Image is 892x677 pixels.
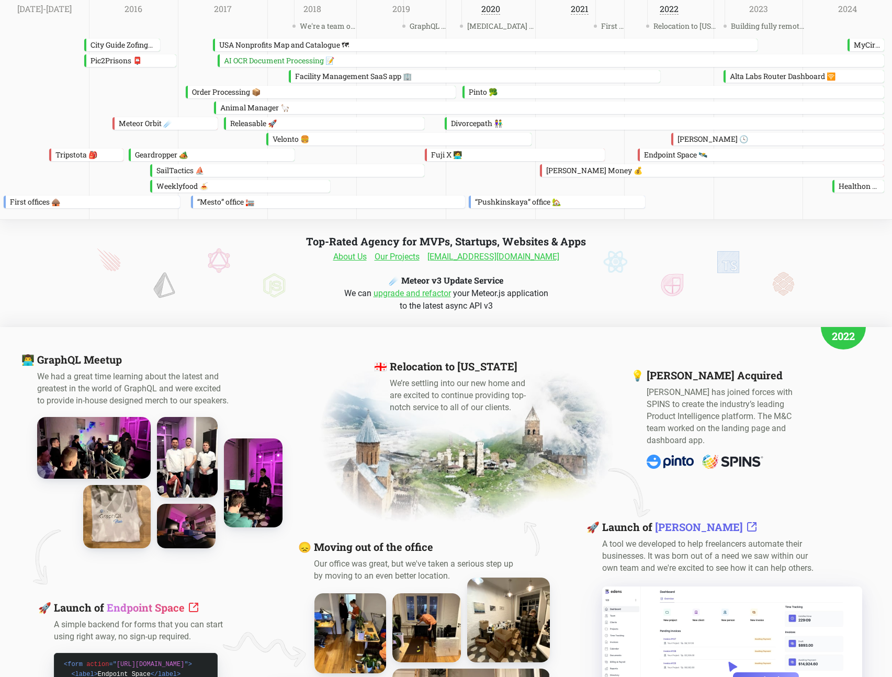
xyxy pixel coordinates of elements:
[729,20,808,32] span: Building fully remote team
[427,251,559,263] a: [EMAIL_ADDRESS][DOMAIN_NAME]
[647,455,764,469] img: Pinto Acquired
[208,248,230,273] img: Graph QL
[222,629,309,671] img: arrow right
[226,117,424,130] div: Releasable 🚀
[113,661,117,668] span: "
[64,661,67,668] span: <
[571,4,589,15] a: 2021
[647,386,799,446] p: [PERSON_NAME] has joined forces with SPINS to create the industry’s leading Product Intelligence ...
[86,39,160,51] div: City Guide Zofingen 🏬
[599,20,628,32] span: First designer
[268,133,532,145] div: Velonto 🍔
[314,558,523,582] p: Our office was great, but we've taken a serious step up by moving to an even better location.
[749,4,768,15] a: 2023
[51,149,123,161] div: Tripstota 🎒
[655,520,758,534] a: [PERSON_NAME]
[392,4,410,15] a: 2019
[184,661,188,668] span: "
[717,251,739,273] img: TypeScript
[427,149,605,161] div: Fuji X 🧑‍💻
[6,196,180,208] div: First offices 🛖
[314,540,578,554] h3: Moving out of the office
[152,164,424,177] div: SailTactics ⛵️
[21,353,35,366] span: 👨‍💻
[651,20,718,32] span: Relocation to [US_STATE]
[24,523,69,589] img: arrow down
[37,417,151,479] img: GraphQL meetup
[216,101,884,114] div: Animal Manager 🦙
[54,601,229,614] h3: Launch of
[263,273,286,298] img: JavaScript
[291,70,660,83] div: Facility Management SaaS app 🏢
[157,504,216,548] img: GraphQL meetup
[467,578,550,662] img: Packing bags
[38,601,51,614] span: 🚀
[586,520,600,534] span: 🚀
[542,164,884,177] div: [PERSON_NAME] Money 💰
[54,618,229,642] p: A simple backend for forms that you can start using right away, no sign-up required.
[773,272,794,296] img: Redwood
[314,593,386,673] img: Out office
[109,661,112,668] span: =
[152,180,330,193] div: Weeklyfood 🍝
[215,39,758,51] div: USA Nonprofits Map and Catalogue 🗺
[390,359,534,373] h3: Relocation to [US_STATE]
[303,4,321,15] a: 2018
[631,368,644,382] span: 💡
[389,274,503,287] h4: ☄️ Meteor v3 Update Service
[465,86,885,98] div: Pinto 🥦
[193,196,465,208] div: “Mesto” office 🏣
[504,511,559,567] img: arrow top
[647,368,799,382] h3: [PERSON_NAME] Acquired
[374,359,387,373] span: 🇬🇪
[224,438,283,527] img: GraphQL meetup
[188,661,192,668] span: >
[602,520,823,534] h3: Launch of
[107,601,200,614] a: Endpoint Space
[17,4,72,15] a: [DATE]-[DATE]
[640,149,885,161] div: Endpoint Space 🛰️
[131,149,295,161] div: Geardropper 🏕️
[661,274,683,296] img: Jamstack
[107,601,185,614] span: Endpoint Space
[37,370,245,407] p: We had a great time learning about the latest and greatest in the world of GraphQL and were excit...
[603,251,627,273] img: React JS
[390,377,534,413] p: We’re settling into our new home and are excited to continue providing top-notch service to all o...
[660,4,679,15] a: 2022
[306,234,586,248] h1: Top-Rated Agency for MVPs, Startups, Websites & Apps
[374,288,451,298] a: upgrade and refactor
[97,248,121,272] img: Meteor JS
[726,70,885,83] div: Alta Labs Router Dashboard 🛜
[465,20,538,32] span: [MEDICAL_DATA] was detected
[214,4,232,15] a: 2017
[117,661,185,668] a: [URL][DOMAIN_NAME]
[481,4,500,15] a: 2020
[599,452,660,528] img: arrow down
[218,54,884,67] a: AI OCR Document Processing 📝
[37,353,280,366] h3: GraphQL Meetup
[220,54,884,67] div: AI OCR Document Processing 📝
[153,272,175,298] img: Prisma
[850,39,884,51] div: MyCircadian 🌞
[408,20,448,32] span: GraphQL conf
[838,4,857,15] a: 2024
[64,661,83,668] span: form
[83,485,151,548] img: GraphQL meetup
[375,251,420,263] a: Our Projects
[86,54,176,67] div: Pic2Prisons 📮
[298,540,311,554] span: 😞
[821,304,866,349] div: 2022
[115,117,218,130] div: Meteor Orbit ☄️
[447,117,884,130] div: Divorcepath 👫
[392,593,461,662] img: Out office
[188,86,456,98] div: Order Processing 📦
[673,133,885,145] div: [PERSON_NAME] 🕓
[86,661,109,668] span: action
[333,251,367,263] a: About Us
[297,287,595,312] div: We can your Meteor.js application to the latest async API v3
[602,538,823,574] p: A tool we developed to help freelancers automate their businesses. It was born out of a need we s...
[298,20,358,32] span: We're a team of 10
[834,180,884,193] div: Healthon 🏥
[125,4,142,15] a: 2016
[157,417,218,498] img: Meetup team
